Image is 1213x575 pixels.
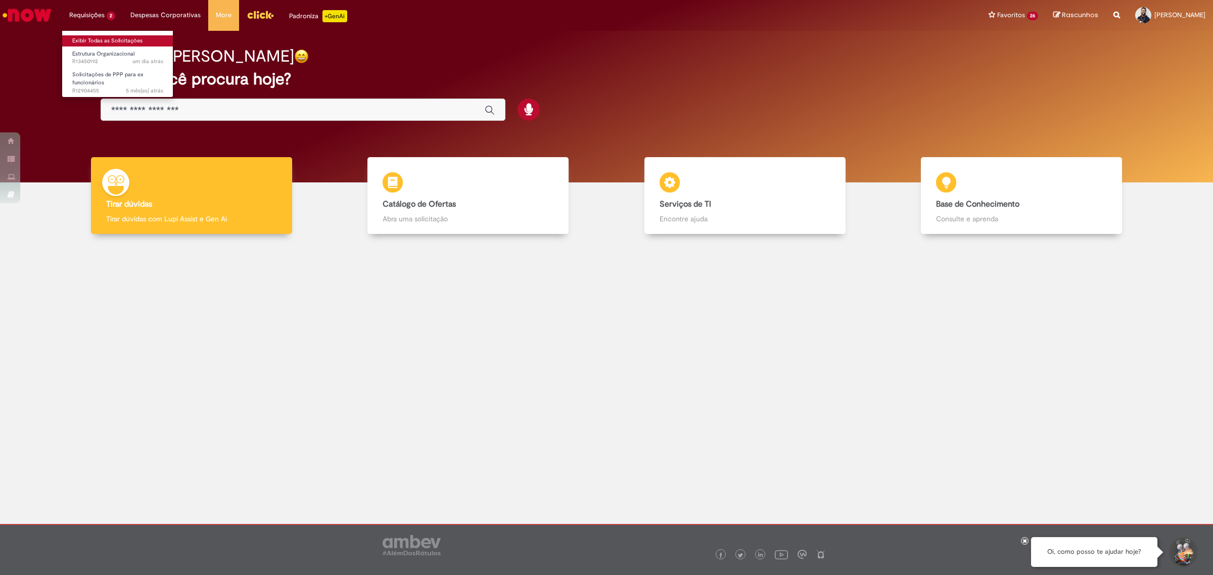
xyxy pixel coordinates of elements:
img: logo_footer_twitter.png [738,553,743,558]
div: Oi, como posso te ajudar hoje? [1031,537,1157,567]
a: Base de Conhecimento Consulte e aprenda [883,157,1160,234]
a: Serviços de TI Encontre ajuda [606,157,883,234]
h2: Bom dia, [PERSON_NAME] [101,47,294,65]
span: Estrutura Organizacional [72,50,134,58]
img: logo_footer_linkedin.png [758,552,763,558]
img: happy-face.png [294,49,309,64]
span: R12904455 [72,87,163,95]
span: R13450192 [72,58,163,66]
b: Tirar dúvidas [106,199,152,209]
time: 08/04/2025 08:12:43 [126,87,163,94]
p: +GenAi [322,10,347,22]
span: 2 [107,12,115,20]
img: click_logo_yellow_360x200.png [247,7,274,22]
p: Tirar dúvidas com Lupi Assist e Gen Ai [106,214,277,224]
a: Tirar dúvidas Tirar dúvidas com Lupi Assist e Gen Ai [53,157,330,234]
ul: Requisições [62,30,173,98]
a: Aberto R13450192 : Estrutura Organizacional [62,49,173,67]
a: Catálogo de Ofertas Abra uma solicitação [330,157,607,234]
img: logo_footer_facebook.png [718,553,723,558]
img: logo_footer_workplace.png [798,550,807,559]
p: Consulte e aprenda [936,214,1107,224]
span: More [216,10,231,20]
img: logo_footer_ambev_rotulo_gray.png [383,535,441,555]
img: ServiceNow [1,5,53,25]
span: Favoritos [997,10,1025,20]
span: [PERSON_NAME] [1154,11,1205,19]
a: Exibir Todas as Solicitações [62,35,173,46]
b: Serviços de TI [660,199,711,209]
span: Solicitações de PPP para ex funcionários [72,71,144,86]
p: Encontre ajuda [660,214,830,224]
div: Padroniza [289,10,347,22]
b: Catálogo de Ofertas [383,199,456,209]
span: Requisições [69,10,105,20]
h2: O que você procura hoje? [101,70,1112,88]
button: Iniciar Conversa de Suporte [1168,537,1198,567]
time: 26/08/2025 18:23:22 [132,58,163,65]
span: 5 mês(es) atrás [126,87,163,94]
span: Rascunhos [1062,10,1098,20]
span: um dia atrás [132,58,163,65]
p: Abra uma solicitação [383,214,553,224]
span: Despesas Corporativas [130,10,201,20]
a: Aberto R12904455 : Solicitações de PPP para ex funcionários [62,69,173,91]
a: Rascunhos [1053,11,1098,20]
img: logo_footer_youtube.png [775,548,788,561]
b: Base de Conhecimento [936,199,1019,209]
img: logo_footer_naosei.png [816,550,825,559]
span: 26 [1027,12,1038,20]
